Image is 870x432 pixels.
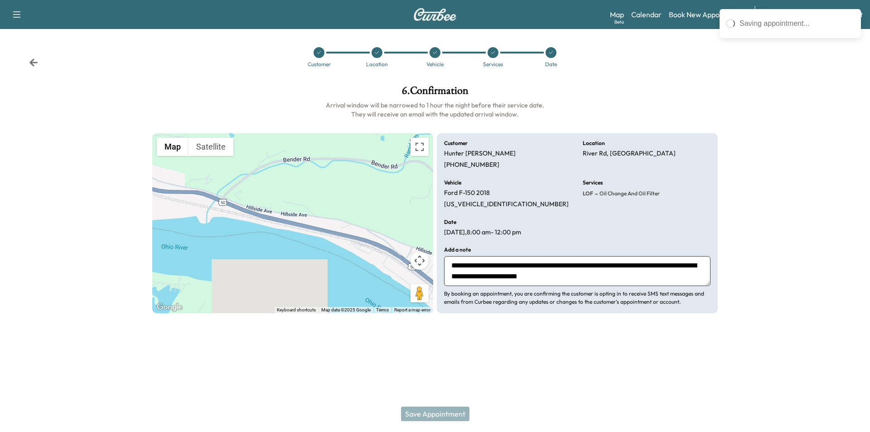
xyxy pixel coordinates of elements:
[444,247,471,252] h6: Add a note
[29,58,38,67] div: Back
[426,62,444,67] div: Vehicle
[152,101,718,119] h6: Arrival window will be narrowed to 1 hour the night before their service date. They will receive ...
[376,307,389,312] a: Terms (opens in new tab)
[277,307,316,313] button: Keyboard shortcuts
[483,62,503,67] div: Services
[583,190,593,197] span: LOF
[155,301,184,313] img: Google
[614,19,624,25] div: Beta
[413,8,457,21] img: Curbee Logo
[411,252,429,270] button: Map camera controls
[444,161,499,169] p: [PHONE_NUMBER]
[598,190,660,197] span: Oil Change and Oil Filter
[444,180,461,185] h6: Vehicle
[157,138,188,156] button: Show street map
[444,200,569,209] p: [US_VEHICLE_IDENTIFICATION_NUMBER]
[444,219,456,225] h6: Date
[321,307,371,312] span: Map data ©2025 Google
[411,138,429,156] button: Toggle fullscreen view
[545,62,557,67] div: Date
[444,189,490,197] p: Ford F-150 2018
[583,141,605,146] h6: Location
[366,62,388,67] div: Location
[669,9,745,20] a: Book New Appointment
[155,301,184,313] a: Open this area in Google Maps (opens a new window)
[444,141,468,146] h6: Customer
[593,189,598,198] span: -
[308,62,331,67] div: Customer
[444,150,516,158] p: Hunter [PERSON_NAME]
[188,138,233,156] button: Show satellite imagery
[444,290,710,306] p: By booking an appointment, you are confirming the customer is opting in to receive SMS text messa...
[610,9,624,20] a: MapBeta
[152,85,718,101] h1: 6 . Confirmation
[444,228,521,237] p: [DATE] , 8:00 am - 12:00 pm
[583,150,676,158] p: River Rd, [GEOGRAPHIC_DATA]
[411,284,429,302] button: Drag Pegman onto the map to open Street View
[739,18,855,29] div: Saving appointment...
[631,9,662,20] a: Calendar
[394,307,430,312] a: Report a map error
[583,180,603,185] h6: Services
